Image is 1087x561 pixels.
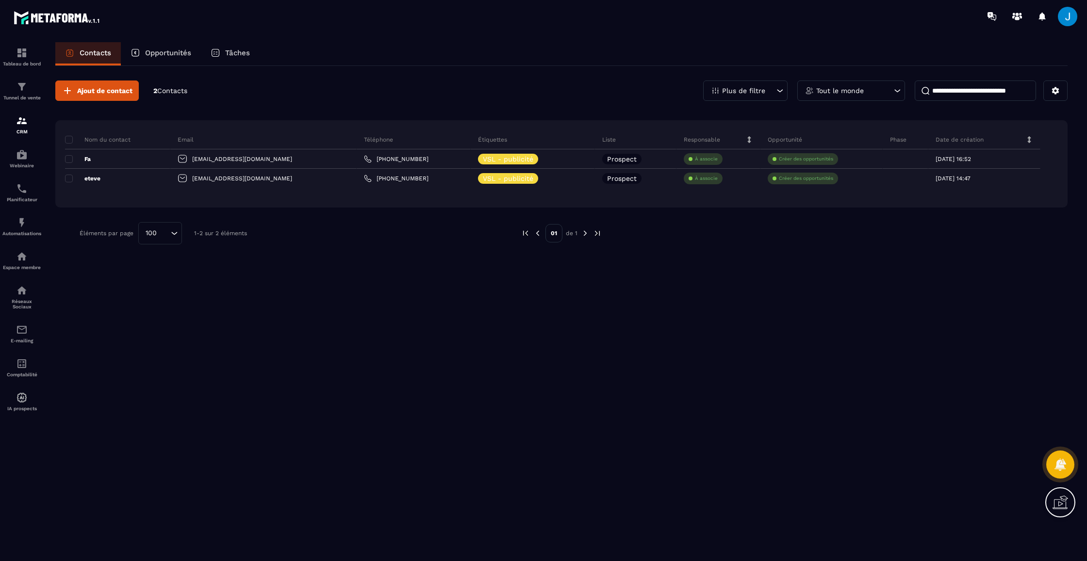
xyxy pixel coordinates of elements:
[16,251,28,262] img: automations
[2,277,41,317] a: social-networksocial-networkRéseaux Sociaux
[80,48,111,57] p: Contacts
[483,156,533,162] p: VSL - publicité
[142,228,160,239] span: 100
[160,228,168,239] input: Search for option
[194,230,247,237] p: 1-2 sur 2 éléments
[722,87,765,94] p: Plus de filtre
[936,175,971,182] p: [DATE] 14:47
[695,156,718,162] p: À associe
[2,265,41,270] p: Espace membre
[607,156,637,162] p: Prospect
[2,243,41,277] a: automationsautomationsEspace membre
[55,80,139,101] button: Ajout de contact
[145,48,191,57] p: Opportunités
[157,87,187,95] span: Contacts
[14,9,101,26] img: logo
[77,86,132,96] span: Ajout de contact
[936,156,971,162] p: [DATE] 16:52
[16,285,28,296] img: social-network
[478,136,507,144] p: Étiquettes
[65,175,100,182] p: eteve
[2,129,41,134] p: CRM
[65,136,131,144] p: Nom du contact
[16,115,28,127] img: formation
[153,86,187,96] p: 2
[684,136,720,144] p: Responsable
[695,175,718,182] p: À associe
[16,358,28,369] img: accountant
[2,40,41,74] a: formationformationTableau de bord
[16,81,28,93] img: formation
[2,142,41,176] a: automationsautomationsWebinaire
[779,156,833,162] p: Créer des opportunités
[779,175,833,182] p: Créer des opportunités
[2,351,41,385] a: accountantaccountantComptabilité
[16,217,28,228] img: automations
[16,324,28,336] img: email
[2,231,41,236] p: Automatisations
[2,176,41,209] a: schedulerschedulerPlanificateur
[55,42,121,65] a: Contacts
[545,224,562,242] p: 01
[2,197,41,202] p: Planificateur
[2,61,41,66] p: Tableau de bord
[2,372,41,377] p: Comptabilité
[2,95,41,100] p: Tunnel de vente
[138,222,182,244] div: Search for option
[2,338,41,343] p: E-mailing
[364,136,393,144] p: Téléphone
[178,136,194,144] p: Email
[364,155,428,163] a: [PHONE_NUMBER]
[602,136,616,144] p: Liste
[2,108,41,142] a: formationformationCRM
[80,230,133,237] p: Éléments par page
[2,209,41,243] a: automationsautomationsAutomatisations
[566,229,577,237] p: de 1
[16,183,28,194] img: scheduler
[890,136,906,144] p: Phase
[16,149,28,160] img: automations
[2,299,41,309] p: Réseaux Sociaux
[581,229,590,238] img: next
[16,47,28,59] img: formation
[225,48,250,57] p: Tâches
[2,406,41,411] p: IA prospects
[816,87,864,94] p: Tout le monde
[607,175,637,182] p: Prospect
[936,136,984,144] p: Date de création
[521,229,530,238] img: prev
[364,175,428,182] a: [PHONE_NUMBER]
[201,42,260,65] a: Tâches
[533,229,542,238] img: prev
[16,392,28,403] img: automations
[2,74,41,108] a: formationformationTunnel de vente
[593,229,602,238] img: next
[65,155,91,163] p: Fa
[483,175,533,182] p: VSL - publicité
[121,42,201,65] a: Opportunités
[2,163,41,168] p: Webinaire
[2,317,41,351] a: emailemailE-mailing
[768,136,802,144] p: Opportunité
